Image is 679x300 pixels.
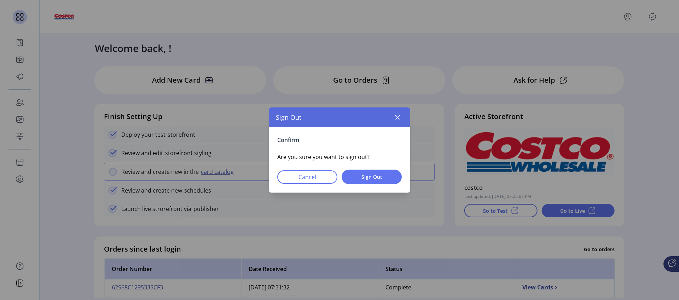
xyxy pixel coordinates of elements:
[342,170,402,184] button: Sign Out
[277,153,402,161] p: Are you sure you want to sign out?
[286,173,328,181] span: Cancel
[277,170,337,184] button: Cancel
[277,136,402,144] p: Confirm
[276,113,301,122] span: Sign Out
[351,173,393,181] span: Sign Out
